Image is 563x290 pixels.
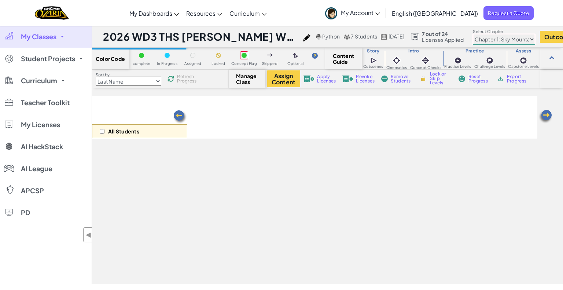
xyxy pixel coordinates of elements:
img: IconHint.svg [312,53,318,59]
img: avatar [325,7,337,19]
img: IconChallengeLevel.svg [486,57,493,64]
span: Concept Flag [231,62,257,66]
a: My Account [321,1,384,25]
span: Optional [287,62,304,66]
span: In Progress [157,62,177,66]
span: Locked [211,62,225,66]
span: Licenses Applied [422,37,464,43]
label: Sort by [96,72,161,78]
span: My Account [341,9,380,16]
span: Capstone Levels [508,65,538,69]
span: Content Guide [333,53,354,65]
span: Curriculum [229,10,260,17]
h3: Practice [443,48,507,54]
img: IconReload.svg [168,76,174,82]
span: Refresh Progress [177,74,200,83]
img: IconInteractive.svg [420,55,431,66]
span: AI HackStack [21,143,63,150]
img: Arrow_Left.png [173,110,187,124]
span: My Licenses [21,121,60,128]
span: English ([GEOGRAPHIC_DATA]) [392,10,478,17]
span: Skipped [262,62,277,66]
span: Student Projects [21,55,75,62]
span: 7 out of 24 [422,31,464,37]
img: IconCutscene.svg [370,56,378,65]
span: Python [322,33,340,40]
span: Revoke Licenses [356,74,375,83]
span: AI League [21,165,52,172]
img: iconPencil.svg [303,34,310,41]
a: English ([GEOGRAPHIC_DATA]) [388,3,482,23]
img: IconReset.svg [458,76,466,82]
span: Remove Students [391,74,413,83]
img: IconCapstoneLevel.svg [520,57,527,64]
span: Assigned [184,62,202,66]
img: IconPracticeLevel.svg [454,57,461,64]
span: Teacher Toolkit [21,99,70,106]
span: complete [133,62,151,66]
span: My Dashboards [129,10,172,17]
a: Request a Quote [483,6,534,20]
img: calendar.svg [381,34,387,40]
span: 7 Students [351,33,377,40]
a: Ozaria by CodeCombat logo [35,5,69,21]
img: Arrow_Left.png [538,109,553,124]
a: Curriculum [226,3,270,23]
span: Manage Class [236,73,258,85]
span: Reset Progress [468,74,490,83]
span: Concept Checks [410,66,441,70]
img: IconCinematic.svg [391,55,402,66]
span: ◀ [85,230,92,240]
span: Cutscenes [363,65,383,69]
img: Home [35,5,69,21]
span: Resources [186,10,216,17]
img: MultipleUsers.png [343,34,350,40]
img: IconLicenseApply.svg [303,76,314,82]
label: Select Chapter [473,29,535,34]
span: Apply Licenses [317,74,336,83]
img: IconLock.svg [419,75,427,82]
span: My Classes [21,33,56,40]
h1: 2026 WD3 THS [PERSON_NAME] Web Design III [103,30,299,44]
h3: Story [362,48,385,54]
span: Export Progress [507,74,529,83]
h3: Assess [507,48,540,54]
button: Assign Content [267,70,300,87]
a: My Dashboards [126,3,183,23]
img: IconSkippedLevel.svg [267,54,273,56]
span: Challenge Levels [474,65,505,69]
span: Lock or Skip Levels [430,72,452,85]
img: IconOptionalLevel.svg [293,53,298,59]
span: Cinematics [386,66,407,70]
span: Practice Levels [444,65,471,69]
h3: Intro [385,48,443,54]
img: IconArchive.svg [497,76,504,82]
span: [DATE] [389,33,404,40]
img: IconLicenseRevoke.svg [342,76,353,82]
a: Resources [183,3,226,23]
span: Color Code [96,56,125,62]
img: python.png [316,34,321,40]
img: IconRemoveStudents.svg [381,76,388,82]
p: All Students [108,128,139,134]
span: Curriculum [21,77,57,84]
